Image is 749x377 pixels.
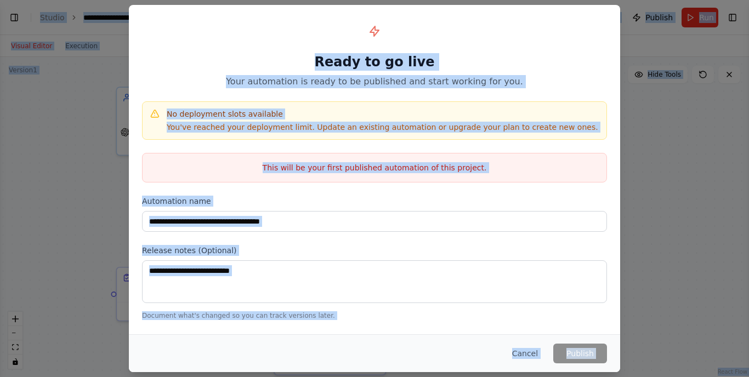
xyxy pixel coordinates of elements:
p: This will be your first published automation of this project. [143,162,606,173]
button: Cancel [503,344,547,363]
p: You've reached your deployment limit. Update an existing automation or upgrade your plan to creat... [167,122,598,133]
h1: Ready to go live [142,53,607,71]
h4: No deployment slots available [167,108,598,119]
button: Publish [553,344,607,363]
label: Automation name [142,196,607,207]
label: Release notes (Optional) [142,245,607,256]
p: Your automation is ready to be published and start working for you. [142,75,607,88]
p: Document what's changed so you can track versions later. [142,311,607,320]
